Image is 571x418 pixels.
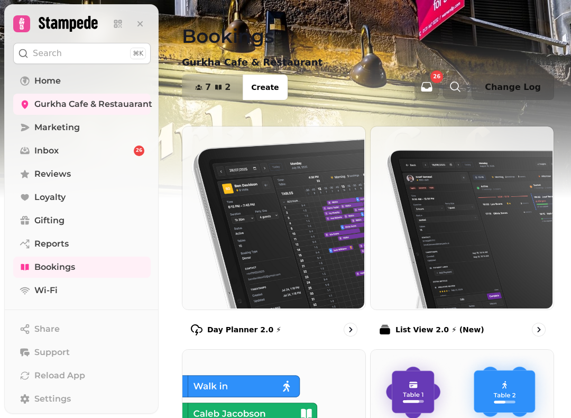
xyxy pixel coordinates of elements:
a: Gifting [13,210,151,231]
span: Gurkha Cafe & Restauarant [34,98,152,111]
img: List View 2.0 ⚡ (New) [370,125,552,308]
p: Search [33,47,62,60]
span: 26 [136,147,143,155]
span: Bookings [34,261,75,274]
button: Reload App [13,365,151,386]
img: Day Planner 2.0 ⚡ [181,125,364,308]
a: Marketing [13,117,151,138]
button: Search⌘K [13,43,151,64]
div: ⌘K [130,48,146,59]
a: Wi-Fi [13,280,151,301]
a: Bookings [13,257,151,278]
p: Gurkha Cafe & Restaurant [182,55,323,70]
svg: go to [345,324,356,335]
a: Home [13,70,151,92]
a: Reports [13,233,151,255]
a: Inbox26 [13,140,151,161]
svg: go to [533,324,544,335]
p: List View 2.0 ⚡ (New) [395,324,484,335]
button: Change Log [472,75,554,100]
span: Create [251,84,279,91]
span: Reports [34,238,69,250]
button: Create [243,75,287,100]
span: Support [34,346,70,359]
a: List View 2.0 ⚡ (New)List View 2.0 ⚡ (New) [370,126,554,345]
span: Change Log [485,83,541,92]
a: Reviews [13,163,151,185]
span: Loyalty [34,191,66,204]
span: Gifting [34,214,65,227]
span: 2 [225,83,231,92]
p: [DATE] [526,57,554,68]
button: Support [13,342,151,363]
span: Marketing [34,121,80,134]
span: Reload App [34,369,85,382]
a: Loyalty [13,187,151,208]
span: Wi-Fi [34,284,58,297]
span: Settings [34,393,71,405]
span: 26 [433,74,440,79]
span: Home [34,75,61,87]
span: Reviews [34,168,71,180]
span: 7 [205,83,211,92]
p: Day Planner 2.0 ⚡ [207,324,281,335]
a: Settings [13,388,151,410]
button: Share [13,319,151,340]
button: 72 [182,75,243,100]
a: Day Planner 2.0 ⚡Day Planner 2.0 ⚡ [182,126,366,345]
a: Gurkha Cafe & Restauarant [13,94,151,115]
span: Share [34,323,60,335]
span: Inbox [34,144,59,157]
